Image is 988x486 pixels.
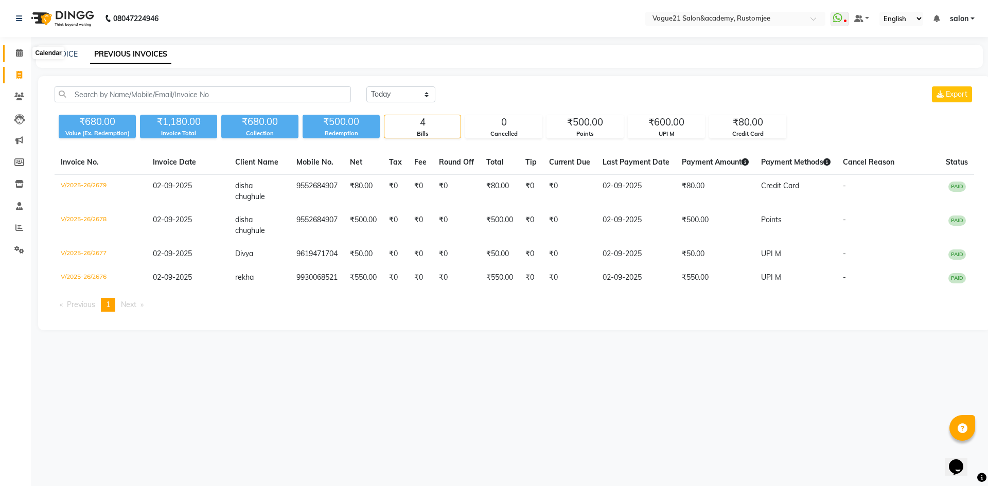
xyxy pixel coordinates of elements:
span: PAID [948,249,966,260]
td: ₹0 [383,208,408,242]
td: 9552684907 [290,174,344,209]
div: Bills [384,130,461,138]
span: Client Name [235,157,278,167]
div: ₹80.00 [710,115,786,130]
span: - [843,249,846,258]
div: ₹500.00 [547,115,623,130]
div: Cancelled [466,130,542,138]
td: ₹80.00 [344,174,383,209]
td: ₹80.00 [676,174,755,209]
span: Payment Amount [682,157,749,167]
span: UPI M [761,249,781,258]
td: ₹0 [408,242,433,266]
td: V/2025-26/2676 [55,266,147,290]
td: ₹0 [433,208,480,242]
div: ₹680.00 [59,115,136,129]
div: Invoice Total [140,129,217,138]
td: ₹0 [383,242,408,266]
td: 02-09-2025 [596,174,676,209]
div: 0 [466,115,542,130]
span: Next [121,300,136,309]
span: Previous [67,300,95,309]
div: 4 [384,115,461,130]
td: ₹0 [543,174,596,209]
td: ₹0 [519,208,543,242]
span: Total [486,157,504,167]
td: ₹0 [543,266,596,290]
td: ₹0 [433,266,480,290]
td: 02-09-2025 [596,266,676,290]
td: ₹550.00 [344,266,383,290]
span: Net [350,157,362,167]
td: ₹0 [543,242,596,266]
span: Tip [525,157,537,167]
td: ₹0 [543,208,596,242]
td: ₹0 [519,266,543,290]
td: ₹0 [433,242,480,266]
span: Cancel Reason [843,157,894,167]
div: Collection [221,129,298,138]
td: ₹550.00 [480,266,519,290]
td: ₹500.00 [344,208,383,242]
span: disha chughule [235,215,265,235]
span: - [843,273,846,282]
td: ₹0 [383,174,408,209]
span: PAID [948,273,966,283]
span: Round Off [439,157,474,167]
span: 1 [106,300,110,309]
span: Tax [389,157,402,167]
span: UPI M [761,273,781,282]
td: ₹80.00 [480,174,519,209]
span: disha chughule [235,181,265,201]
td: ₹0 [408,174,433,209]
a: PREVIOUS INVOICES [90,45,171,64]
td: ₹50.00 [480,242,519,266]
span: Export [946,89,967,99]
td: ₹50.00 [676,242,755,266]
td: ₹0 [519,242,543,266]
span: Points [761,215,782,224]
div: ₹1,180.00 [140,115,217,129]
span: 02-09-2025 [153,215,192,224]
div: ₹600.00 [628,115,704,130]
td: ₹500.00 [480,208,519,242]
span: - [843,215,846,224]
span: salon [950,13,968,24]
td: V/2025-26/2679 [55,174,147,209]
span: Invoice No. [61,157,99,167]
td: ₹0 [433,174,480,209]
span: PAID [948,215,966,226]
span: 02-09-2025 [153,273,192,282]
iframe: chat widget [945,445,978,476]
span: 02-09-2025 [153,249,192,258]
div: Points [547,130,623,138]
span: Last Payment Date [603,157,669,167]
td: ₹50.00 [344,242,383,266]
td: ₹0 [408,208,433,242]
span: Fee [414,157,427,167]
span: Divya [235,249,253,258]
div: Credit Card [710,130,786,138]
input: Search by Name/Mobile/Email/Invoice No [55,86,351,102]
span: Status [946,157,968,167]
b: 08047224946 [113,4,158,33]
td: ₹0 [519,174,543,209]
div: Value (Ex. Redemption) [59,129,136,138]
span: - [843,181,846,190]
span: PAID [948,182,966,192]
span: 02-09-2025 [153,181,192,190]
img: logo [26,4,97,33]
span: Current Due [549,157,590,167]
td: 9552684907 [290,208,344,242]
button: Export [932,86,972,102]
td: V/2025-26/2678 [55,208,147,242]
td: ₹0 [383,266,408,290]
div: ₹500.00 [303,115,380,129]
span: Mobile No. [296,157,333,167]
td: ₹500.00 [676,208,755,242]
td: ₹0 [408,266,433,290]
span: rekha [235,273,254,282]
td: 02-09-2025 [596,242,676,266]
td: 9930068521 [290,266,344,290]
div: Calendar [32,47,64,59]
